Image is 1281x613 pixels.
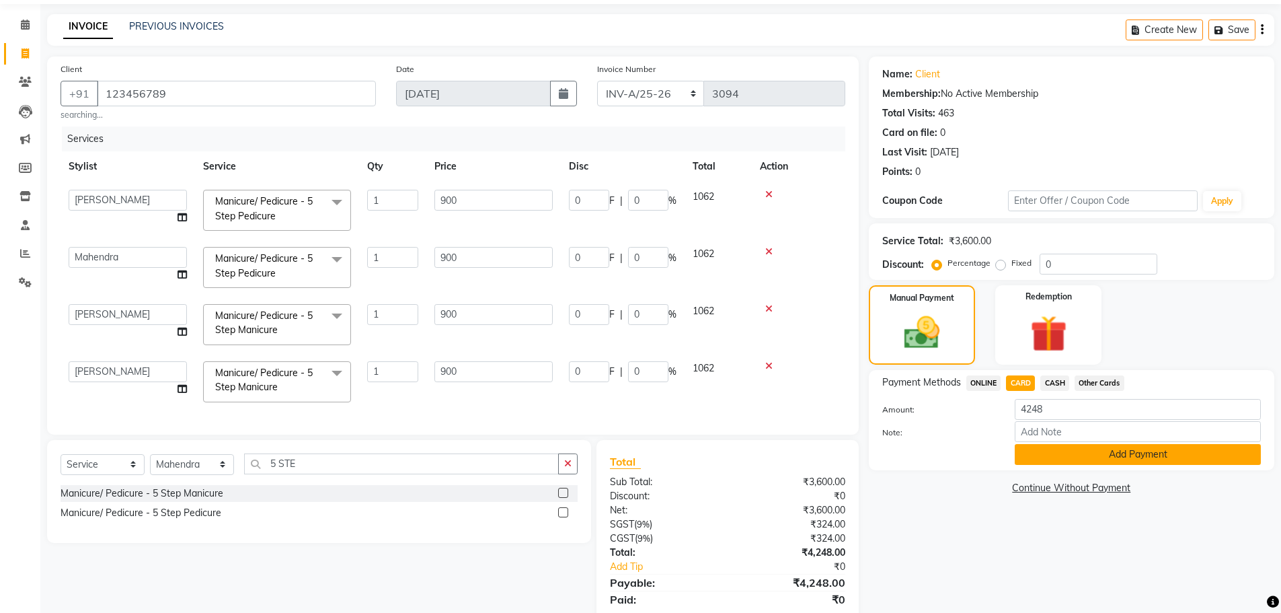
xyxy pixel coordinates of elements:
[1208,20,1255,40] button: Save
[278,381,284,393] a: x
[610,532,635,544] span: CGST
[600,489,728,503] div: Discount:
[693,190,714,203] span: 1062
[915,67,940,81] a: Client
[1015,444,1261,465] button: Add Payment
[693,362,714,374] span: 1062
[195,151,359,182] th: Service
[609,194,615,208] span: F
[685,151,752,182] th: Total
[600,575,728,591] div: Payable:
[882,87,941,101] div: Membership:
[668,365,676,379] span: %
[728,517,855,532] div: ₹324.00
[278,324,284,336] a: x
[426,151,561,182] th: Price
[244,454,559,474] input: Search or Scan
[600,591,728,608] div: Paid:
[728,503,855,517] div: ₹3,600.00
[620,308,623,322] span: |
[1126,20,1203,40] button: Create New
[276,267,282,279] a: x
[1040,375,1069,391] span: CASH
[1015,399,1261,420] input: Amount
[63,15,113,39] a: INVOICE
[752,151,845,182] th: Action
[871,481,1272,495] a: Continue Without Payment
[882,87,1261,101] div: No Active Membership
[620,251,623,265] span: |
[1075,375,1124,391] span: Other Cards
[728,475,855,489] div: ₹3,600.00
[882,145,927,159] div: Last Visit:
[882,126,937,140] div: Card on file:
[872,427,1005,439] label: Note:
[637,519,650,530] span: 9%
[600,503,728,517] div: Net:
[668,251,676,265] span: %
[882,165,913,179] div: Points:
[620,365,623,379] span: |
[1015,421,1261,442] input: Add Note
[693,305,714,317] span: 1062
[215,367,313,393] span: Manicure/ Pedicure - 5 Step Manicure
[600,475,728,489] div: Sub Total:
[693,248,714,260] span: 1062
[637,533,650,544] span: 9%
[882,258,924,272] div: Discount:
[610,518,634,530] span: SGST
[1025,291,1072,303] label: Redemption
[947,257,991,269] label: Percentage
[215,310,313,336] span: Manicure/ Pedicure - 5 Step Manicure
[728,532,855,546] div: ₹324.00
[882,234,943,248] div: Service Total:
[396,63,414,75] label: Date
[1019,311,1079,357] img: _gift.svg
[728,489,855,503] div: ₹0
[61,109,376,121] small: searching...
[600,546,728,560] div: Total:
[62,127,855,151] div: Services
[728,591,855,608] div: ₹0
[966,375,1001,391] span: ONLINE
[949,234,991,248] div: ₹3,600.00
[600,532,728,546] div: ( )
[600,517,728,532] div: ( )
[609,251,615,265] span: F
[600,560,748,574] a: Add Tip
[97,81,376,106] input: Search by Name/Mobile/Email/Code
[882,194,1009,208] div: Coupon Code
[728,575,855,591] div: ₹4,248.00
[882,375,961,390] span: Payment Methods
[749,560,855,574] div: ₹0
[61,486,223,501] div: Manicure/ Pedicure - 5 Step Manicure
[668,194,676,208] span: %
[215,195,313,221] span: Manicure/ Pedicure - 5 Step Pedicure
[890,292,954,304] label: Manual Payment
[61,81,98,106] button: +91
[276,210,282,222] a: x
[915,165,921,179] div: 0
[882,106,935,120] div: Total Visits:
[215,252,313,279] span: Manicure/ Pedicure - 5 Step Pedicure
[1006,375,1035,391] span: CARD
[61,151,195,182] th: Stylist
[609,308,615,322] span: F
[1011,257,1032,269] label: Fixed
[609,365,615,379] span: F
[561,151,685,182] th: Disc
[359,151,426,182] th: Qty
[940,126,945,140] div: 0
[597,63,656,75] label: Invoice Number
[882,67,913,81] div: Name:
[668,308,676,322] span: %
[938,106,954,120] div: 463
[930,145,959,159] div: [DATE]
[61,63,82,75] label: Client
[1008,190,1198,211] input: Enter Offer / Coupon Code
[610,455,641,469] span: Total
[872,404,1005,416] label: Amount:
[728,546,855,560] div: ₹4,248.00
[1203,191,1241,211] button: Apply
[620,194,623,208] span: |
